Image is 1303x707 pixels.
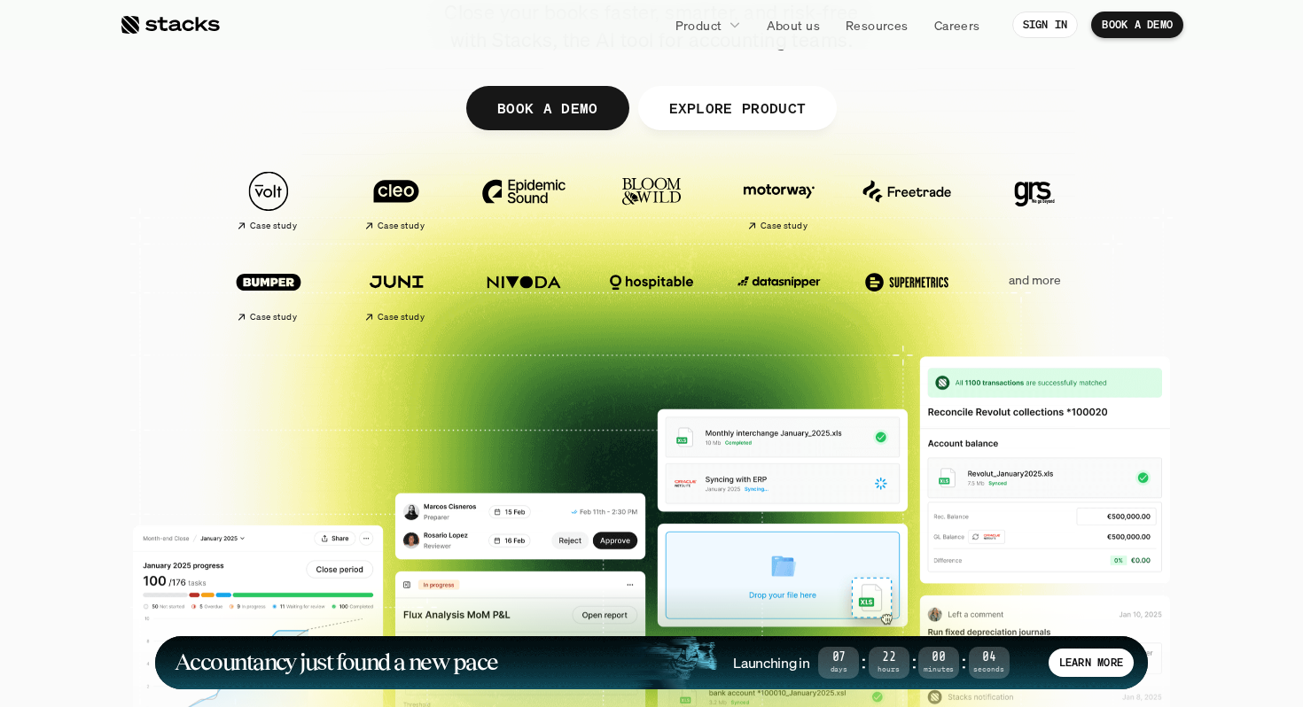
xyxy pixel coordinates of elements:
[724,162,834,239] a: Case study
[1102,19,1173,31] p: BOOK A DEMO
[1091,12,1183,38] a: BOOK A DEMO
[175,652,498,672] h1: Accountancy just found a new pace
[869,666,909,672] span: Hours
[959,652,968,672] strong: :
[250,312,297,322] h2: Case study
[668,95,806,120] p: EXPLORE PRODUCT
[1012,12,1079,38] a: SIGN IN
[1023,19,1068,31] p: SIGN IN
[214,252,324,330] a: Case study
[909,652,918,672] strong: :
[979,273,1089,288] p: and more
[818,666,859,672] span: Days
[497,95,598,120] p: BOOK A DEMO
[869,653,909,663] span: 22
[341,162,451,239] a: Case study
[767,16,820,35] p: About us
[918,653,959,663] span: 00
[378,312,425,322] h2: Case study
[378,221,425,231] h2: Case study
[918,666,959,672] span: Minutes
[733,653,809,672] h4: Launching in
[209,410,287,423] a: Privacy Policy
[250,221,297,231] h2: Case study
[761,221,808,231] h2: Case study
[155,636,1148,689] a: Accountancy just found a new paceLaunching in07Days:22Hours:00Minutes:04SecondsLEARN MORE
[214,162,324,239] a: Case study
[969,666,1010,672] span: Seconds
[924,9,991,41] a: Careers
[846,16,909,35] p: Resources
[835,9,919,41] a: Resources
[1059,656,1123,669] p: LEARN MORE
[969,653,1010,663] span: 04
[756,9,831,41] a: About us
[818,653,859,663] span: 07
[637,86,837,130] a: EXPLORE PRODUCT
[341,252,451,330] a: Case study
[859,652,868,672] strong: :
[675,16,722,35] p: Product
[934,16,980,35] p: Careers
[466,86,629,130] a: BOOK A DEMO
